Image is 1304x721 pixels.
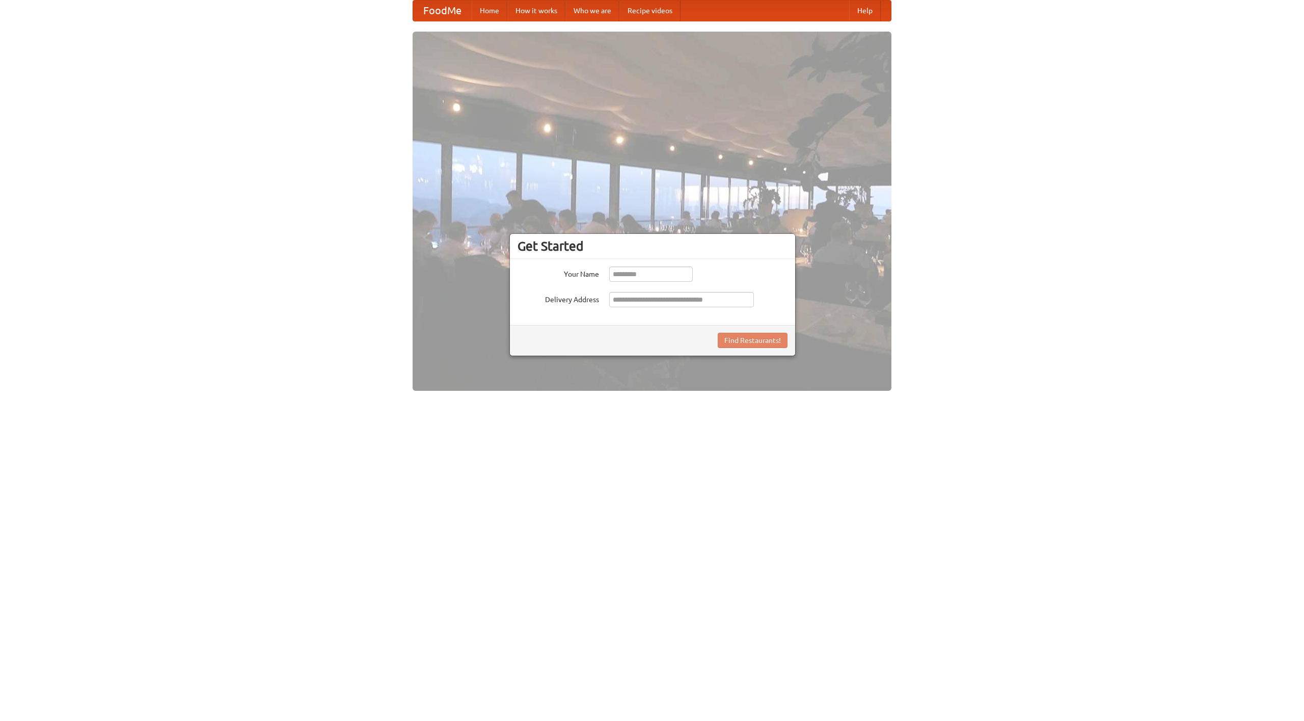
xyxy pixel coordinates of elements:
label: Your Name [518,266,599,279]
a: Help [849,1,881,21]
a: FoodMe [413,1,472,21]
a: How it works [507,1,565,21]
a: Home [472,1,507,21]
button: Find Restaurants! [718,333,787,348]
a: Who we are [565,1,619,21]
h3: Get Started [518,238,787,254]
label: Delivery Address [518,292,599,305]
a: Recipe videos [619,1,681,21]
